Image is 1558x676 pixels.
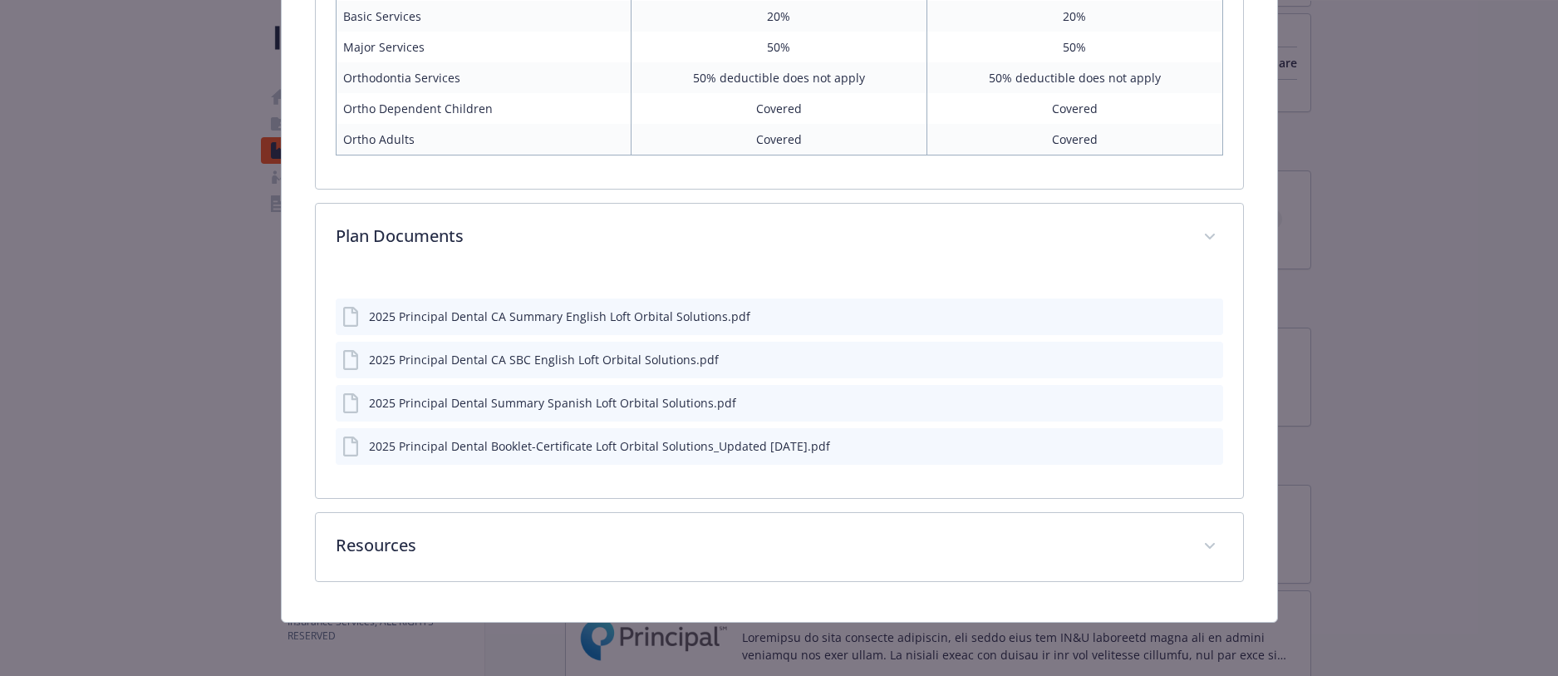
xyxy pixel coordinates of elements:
td: 50% [926,32,1222,62]
button: preview file [1202,351,1216,368]
p: Plan Documents [336,224,1183,249]
button: download file [1175,308,1188,325]
div: Plan Documents [316,204,1243,272]
div: 2025 Principal Dental CA SBC English Loft Orbital Solutions.pdf [369,351,719,368]
div: Plan Documents [316,272,1243,498]
div: 2025 Principal Dental CA Summary English Loft Orbital Solutions.pdf [369,308,750,325]
td: Orthodontia Services [336,62,632,93]
div: 2025 Principal Dental Summary Spanish Loft Orbital Solutions.pdf [369,394,736,412]
td: 20% [632,1,927,32]
td: Basic Services [336,1,632,32]
button: download file [1175,437,1188,455]
td: 20% [926,1,1222,32]
button: preview file [1202,308,1216,325]
div: Resources [316,513,1243,581]
td: Ortho Dependent Children [336,93,632,124]
button: preview file [1202,394,1216,412]
td: Major Services [336,32,632,62]
button: preview file [1202,437,1216,455]
td: 50% [632,32,927,62]
td: Ortho Adults [336,124,632,155]
td: Covered [632,124,927,155]
p: Resources [336,533,1183,558]
button: download file [1175,394,1188,412]
td: Covered [632,93,927,124]
div: 2025 Principal Dental Booklet-Certificate Loft Orbital Solutions_Updated [DATE].pdf [369,437,830,455]
td: 50% deductible does not apply [632,62,927,93]
button: download file [1175,351,1188,368]
td: Covered [926,93,1222,124]
td: Covered [926,124,1222,155]
td: 50% deductible does not apply [926,62,1222,93]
